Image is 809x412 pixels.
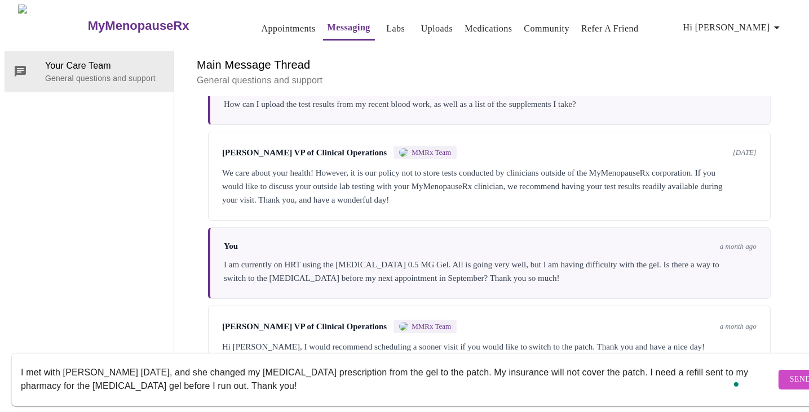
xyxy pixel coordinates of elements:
button: Labs [378,17,414,40]
div: Hi [PERSON_NAME], I would recommend scheduling a sooner visit if you would like to switch to the ... [222,340,757,353]
span: Your Care Team [45,59,165,73]
span: MMRx Team [412,148,451,157]
p: General questions and support [197,74,782,87]
h3: MyMenopauseRx [88,19,189,33]
a: Appointments [262,21,316,37]
div: Your Care TeamGeneral questions and support [5,51,174,92]
button: Hi [PERSON_NAME] [679,16,788,39]
span: a month ago [720,242,757,251]
a: Labs [386,21,405,37]
a: Community [524,21,569,37]
button: Refer a Friend [577,17,643,40]
span: a month ago [720,322,757,331]
div: How can I upload the test results from my recent blood work, as well as a list of the supplements... [224,97,757,111]
img: MMRX [399,322,408,331]
button: Messaging [323,16,375,41]
button: Community [519,17,574,40]
div: We care about your health! However, it is our policy not to store tests conducted by clinicians o... [222,166,757,207]
button: Medications [460,17,516,40]
textarea: To enrich screen reader interactions, please activate Accessibility in Grammarly extension settings [21,361,776,397]
span: MMRx Team [412,322,451,331]
img: MMRX [399,148,408,157]
img: MyMenopauseRx Logo [18,5,86,47]
a: MyMenopauseRx [86,6,234,46]
a: Medications [465,21,512,37]
span: [PERSON_NAME] VP of Clinical Operations [222,322,387,332]
span: [DATE] [733,148,757,157]
h6: Main Message Thread [197,56,782,74]
span: You [224,241,238,251]
span: [PERSON_NAME] VP of Clinical Operations [222,148,387,158]
a: Messaging [328,20,370,35]
span: Hi [PERSON_NAME] [683,20,784,35]
div: I am currently on HRT using the [MEDICAL_DATA] 0.5 MG Gel. All is going very well, but I am havin... [224,258,757,285]
a: Refer a Friend [581,21,639,37]
p: General questions and support [45,73,165,84]
button: Uploads [417,17,458,40]
button: Appointments [257,17,320,40]
a: Uploads [421,21,453,37]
